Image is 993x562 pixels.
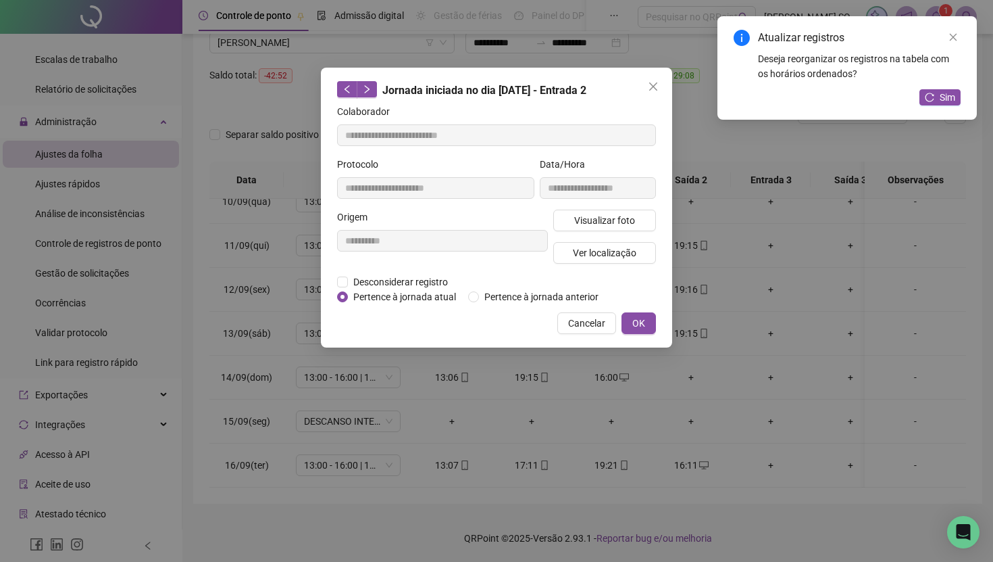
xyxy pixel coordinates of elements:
span: OK [632,316,645,331]
div: Deseja reorganizar os registros na tabela com os horários ordenados? [758,51,961,81]
button: right [357,81,377,97]
button: Sim [919,89,961,106]
label: Data/Hora [540,157,594,172]
button: left [337,81,357,97]
div: Jornada iniciada no dia [DATE] - Entrada 2 [337,81,656,99]
button: Cancelar [557,312,616,334]
span: close [648,81,659,92]
span: left [342,85,352,94]
span: right [362,85,372,94]
label: Protocolo [337,157,387,172]
span: Visualizar foto [574,213,635,228]
div: Open Intercom Messenger [947,516,979,548]
span: Cancelar [568,316,605,331]
label: Colaborador [337,104,399,119]
span: info-circle [734,30,750,46]
label: Origem [337,210,376,225]
button: Ver localização [553,242,656,264]
button: OK [621,312,656,334]
button: Close [642,76,664,97]
span: Ver localização [573,245,636,260]
div: Atualizar registros [758,30,961,46]
button: Visualizar foto [553,210,656,231]
span: close [948,32,958,42]
span: Desconsiderar registro [348,275,453,289]
span: Pertence à jornada atual [348,289,461,304]
a: Close [946,30,961,45]
span: reload [925,93,934,102]
span: Pertence à jornada anterior [479,289,604,304]
span: Sim [940,90,955,105]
